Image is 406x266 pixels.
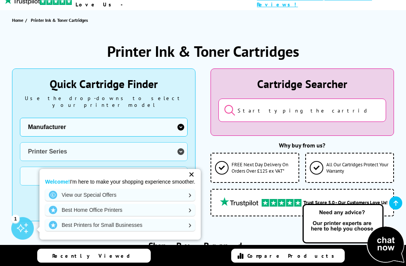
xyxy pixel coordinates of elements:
strong: Welcome! [45,179,70,185]
p: I'm here to make your shopping experience smoother. [45,178,195,185]
h1: Printer Ink & Toner Cartridges [107,41,299,61]
span: FREE Next Day Delivery On Orders Over £125 ex VAT* [232,161,295,174]
span: All Our Cartridges Protect Your Warranty [326,161,389,174]
img: trustpilot rating [217,197,262,207]
div: Why buy from us? [211,141,394,149]
span: Recently Viewed [52,252,138,259]
img: Open Live Chat window [301,203,406,264]
a: View our Special Offers [45,189,195,201]
span: Trust Score 5.0 - Our Customers Love Us! [303,199,388,206]
span: Printer Ink & Toner Cartridges [31,17,88,23]
div: ✕ [186,169,197,180]
div: 1 [11,214,20,223]
div: Use the drop-downs to select your printer model [20,95,188,108]
input: Start typing the cartridge or printer's name... [218,99,386,122]
a: Recently Viewed [37,249,151,263]
a: Best Printers for Small Businesses [45,219,195,231]
a: Compare Products [231,249,345,263]
div: Quick Cartridge Finder [20,76,188,91]
img: trustpilot rating [262,199,301,207]
div: Cartridge Searcher [218,76,386,91]
a: Best Home Office Printers [45,204,195,216]
h2: Shop By Brand [12,240,394,252]
span: Compare Products [247,252,338,259]
a: Home [12,16,25,24]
